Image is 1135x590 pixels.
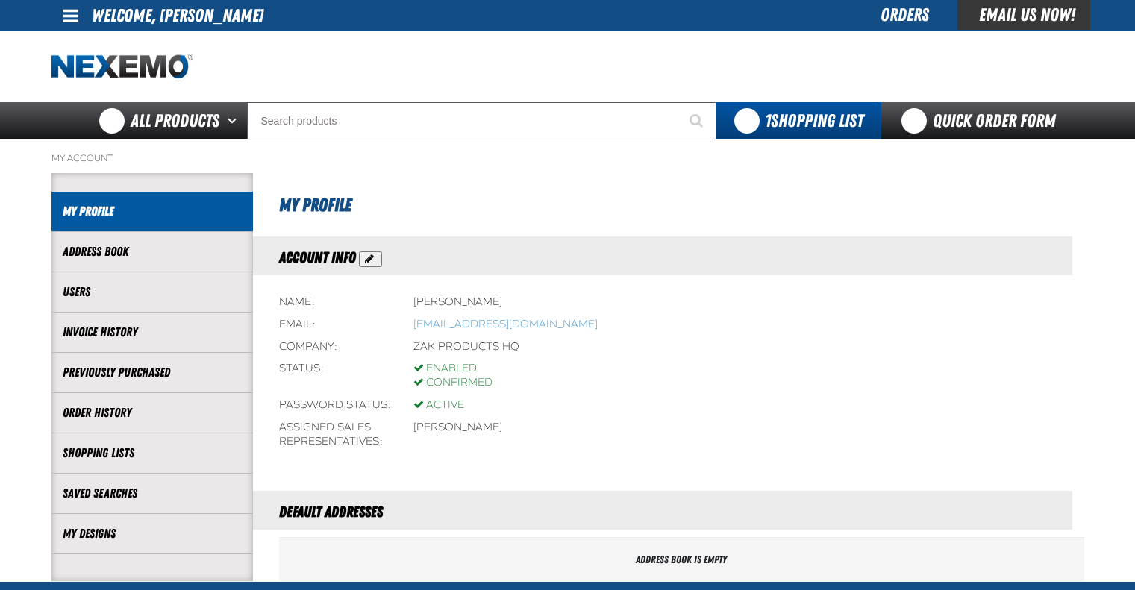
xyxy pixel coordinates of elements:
button: Open All Products pages [222,102,247,139]
a: Shopping Lists [63,445,242,462]
a: My Account [51,152,113,164]
div: ZAK Products HQ [413,340,519,354]
a: Invoice History [63,324,242,341]
a: My Designs [63,525,242,542]
span: Account Info [279,248,356,266]
li: [PERSON_NAME] [413,421,502,435]
div: Email [279,318,391,332]
a: Opens a default email client to write an email to lfeddersen@zakproducts.com [413,318,598,330]
div: Assigned Sales Representatives [279,421,391,449]
img: Nexemo logo [51,54,193,80]
span: Default Addresses [279,503,383,521]
div: [PERSON_NAME] [413,295,502,310]
a: Previously Purchased [63,364,242,381]
a: My Profile [63,203,242,220]
div: Enabled [413,362,493,376]
span: My Profile [279,195,351,216]
a: Home [51,54,193,80]
strong: 1 [765,110,771,131]
a: Order History [63,404,242,421]
button: Action Edit Account Information [359,251,382,267]
div: Status [279,362,391,390]
a: Address Book [63,243,242,260]
a: Users [63,283,242,301]
a: Saved Searches [63,485,242,502]
div: Password status [279,398,391,412]
input: Search [247,102,716,139]
div: Address book is empty [279,538,1084,582]
bdo: [EMAIL_ADDRESS][DOMAIN_NAME] [413,318,598,330]
a: Quick Order Form [881,102,1084,139]
button: Start Searching [679,102,716,139]
span: All Products [131,107,219,134]
nav: Breadcrumbs [51,152,1084,164]
div: Active [413,398,464,412]
div: Company [279,340,391,354]
div: Confirmed [413,376,493,390]
button: You have 1 Shopping List. Open to view details [716,102,881,139]
div: Name [279,295,391,310]
span: Shopping List [765,110,863,131]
